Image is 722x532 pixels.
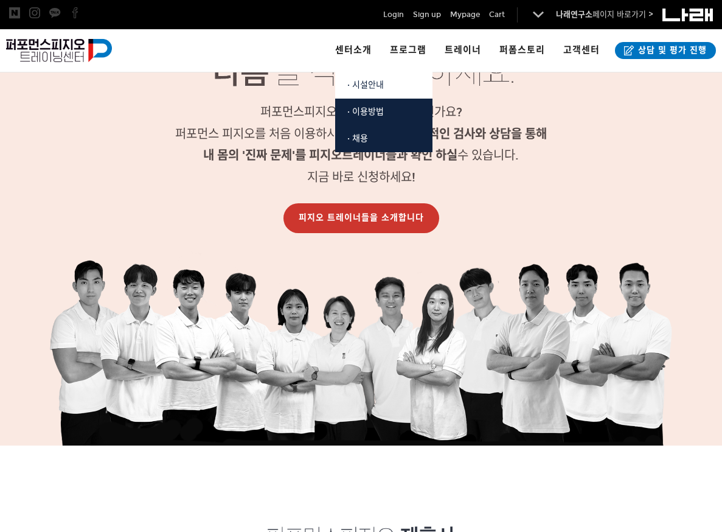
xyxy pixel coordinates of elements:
[203,148,457,163] strong: 내 몸의 '진짜 문제'를 피지오트레이너들과 확인 하실
[450,9,480,21] a: Mypage
[445,44,481,55] span: 트레이너
[283,203,439,233] a: 피지오 트레이너들을 소개합니다
[615,42,716,59] a: 상담 및 평가 진행
[260,105,462,119] span: 퍼포먼스피지오의 서비스, 궁금하신가요?
[203,148,519,163] span: 수 있습니다.
[335,99,432,125] a: · 이용방법
[556,10,592,19] strong: 나래연구소
[335,125,432,152] a: · 채용
[381,29,436,72] a: 프로그램
[335,44,372,55] span: 센터소개
[175,127,547,141] span: 퍼포먼스 피지오를 처음 이용하시는 고객분들은
[556,10,653,19] a: 나래연구소페이지 바로가기 >
[490,29,554,72] a: 퍼폼스토리
[347,133,368,144] span: · 채용
[634,44,707,57] span: 상담 및 평가 진행
[406,127,547,141] strong: 체계적인 검사와 상담을 통해
[347,107,384,117] span: · 이용방법
[326,29,381,72] a: 센터소개
[307,170,415,184] span: 지금 바로 신청하세요!
[489,9,505,21] a: Cart
[563,44,600,55] span: 고객센터
[413,9,441,21] a: Sign up
[499,44,545,55] span: 퍼폼스토리
[383,9,404,21] a: Login
[390,44,426,55] span: 프로그램
[554,29,609,72] a: 고객센터
[347,80,384,90] span: · 시설안내
[436,29,490,72] a: 트레이너
[335,72,432,99] a: · 시설안내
